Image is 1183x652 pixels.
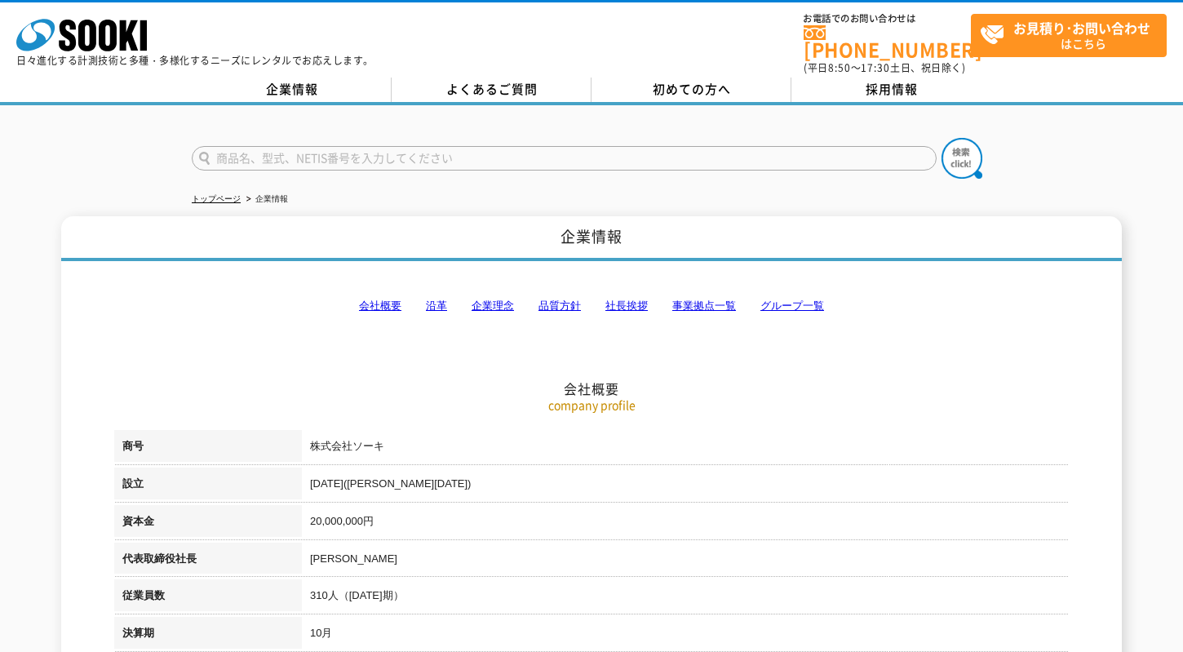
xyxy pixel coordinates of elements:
[192,78,392,102] a: 企業情報
[243,191,288,208] li: 企業情報
[605,299,648,312] a: 社長挨拶
[538,299,581,312] a: 品質方針
[114,430,302,468] th: 商号
[114,397,1069,414] p: company profile
[61,216,1122,261] h1: 企業情報
[591,78,791,102] a: 初めての方へ
[192,194,241,203] a: トップページ
[302,430,1069,468] td: 株式会社ソーキ
[359,299,401,312] a: 会社概要
[971,14,1167,57] a: お見積り･お問い合わせはこちら
[653,80,731,98] span: 初めての方へ
[192,146,937,171] input: 商品名、型式、NETIS番号を入力してください
[114,579,302,617] th: 従業員数
[302,505,1069,543] td: 20,000,000円
[302,468,1069,505] td: [DATE]([PERSON_NAME][DATE])
[114,505,302,543] th: 資本金
[672,299,736,312] a: 事業拠点一覧
[302,579,1069,617] td: 310人（[DATE]期）
[942,138,982,179] img: btn_search.png
[828,60,851,75] span: 8:50
[804,25,971,59] a: [PHONE_NUMBER]
[302,543,1069,580] td: [PERSON_NAME]
[426,299,447,312] a: 沿革
[804,60,965,75] span: (平日 ～ 土日、祝日除く)
[472,299,514,312] a: 企業理念
[861,60,890,75] span: 17:30
[1013,18,1150,38] strong: お見積り･お問い合わせ
[16,55,374,65] p: 日々進化する計測技術と多種・多様化するニーズにレンタルでお応えします。
[114,543,302,580] th: 代表取締役社長
[114,468,302,505] th: 設立
[791,78,991,102] a: 採用情報
[804,14,971,24] span: お電話でのお問い合わせは
[114,217,1069,397] h2: 会社概要
[392,78,591,102] a: よくあるご質問
[980,15,1166,55] span: はこちら
[760,299,824,312] a: グループ一覧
